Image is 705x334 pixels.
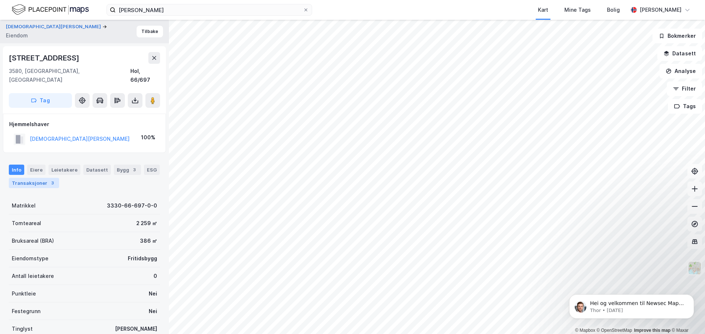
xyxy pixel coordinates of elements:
div: 100% [141,133,155,142]
button: [DEMOGRAPHIC_DATA][PERSON_NAME] [6,23,102,30]
input: Søk på adresse, matrikkel, gårdeiere, leietakere eller personer [116,4,303,15]
div: Eiendom [6,31,28,40]
div: Hol, 66/697 [130,67,160,84]
div: 2 259 ㎡ [136,219,157,228]
button: Analyse [659,64,702,78]
iframe: Intercom notifications message [558,279,705,330]
div: Tinglyst [12,324,33,333]
button: Tags [668,99,702,114]
div: Nei [149,289,157,298]
div: Nei [149,307,157,316]
div: Hjemmelshaver [9,120,160,129]
div: Mine Tags [564,5,591,14]
div: [PERSON_NAME] [640,5,681,14]
button: Tilbake [137,26,163,37]
div: Transaksjoner [9,178,59,188]
a: Mapbox [575,328,595,333]
div: Matrikkel [12,201,36,210]
div: 386 ㎡ [140,236,157,245]
button: Tag [9,93,72,108]
div: Eiendomstype [12,254,48,263]
div: 3 [49,179,56,187]
div: Bygg [114,165,141,175]
div: 3 [131,166,138,173]
div: 0 [153,272,157,280]
div: Eiere [27,165,46,175]
div: Info [9,165,24,175]
div: Antall leietakere [12,272,54,280]
div: Punktleie [12,289,36,298]
a: Improve this map [634,328,670,333]
button: Filter [667,81,702,96]
div: Festegrunn [12,307,40,316]
div: 3330-66-697-0-0 [107,201,157,210]
div: Bolig [607,5,620,14]
div: Fritidsbygg [128,254,157,263]
div: Datasett [83,165,111,175]
button: Datasett [657,46,702,61]
a: OpenStreetMap [597,328,632,333]
div: ESG [144,165,160,175]
div: [PERSON_NAME] [115,324,157,333]
div: Tomteareal [12,219,41,228]
div: 3580, [GEOGRAPHIC_DATA], [GEOGRAPHIC_DATA] [9,67,130,84]
div: Kart [538,5,548,14]
div: [STREET_ADDRESS] [9,52,81,64]
div: Leietakere [48,165,80,175]
img: Z [688,261,702,275]
div: Bruksareal (BRA) [12,236,54,245]
img: logo.f888ab2527a4732fd821a326f86c7f29.svg [12,3,89,16]
button: Bokmerker [652,29,702,43]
